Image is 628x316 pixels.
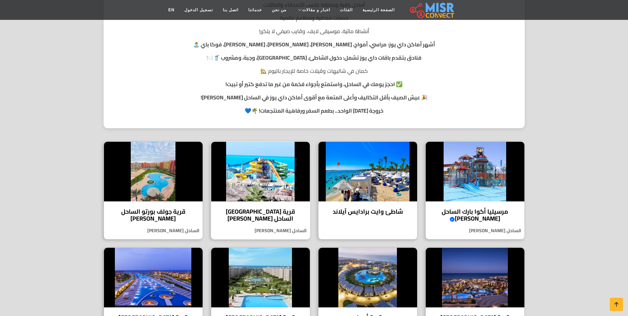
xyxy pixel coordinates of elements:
a: قرية اللوتس الساحل الشمالي قرية [GEOGRAPHIC_DATA] الساحل [PERSON_NAME] الساحل [PERSON_NAME] [207,141,314,239]
a: الصفحة الرئيسية [358,4,400,16]
span: اخبار و مقالات [302,7,330,13]
strong: ✅ احجز يومك في الساحل، واستمتع بأجواء فخمة من غير ما تدفع كتير أو تبيت! [225,79,403,89]
img: مرسيليا أكوا بارك الساحل الشمالي [426,142,524,201]
img: قرية أمواج [318,248,417,307]
strong: أشهر أماكن داي يوز: مراسي، أمواج، [PERSON_NAME]، [PERSON_NAME]، [PERSON_NAME]، فوكا باي 🏝️ [193,39,435,49]
img: main.misr_connect [410,2,454,18]
p: كمان في شاليهات وڤيلات خاصة للإيجار باليوم 🏡 [112,67,516,75]
img: قرية جولف بورتو الساحل الشمالي [104,142,203,201]
strong: فنادق بتقدم باقات داي يوز تشمل: دخول الشاطئ، [GEOGRAPHIC_DATA]، وجبة، ومشروب 🥤🍽️ [207,53,421,63]
strong: 🎉 عيش الصيف بأقل التكاليف وأعلى المتعة مع أقوى أماكن داي يوز في الساحل [PERSON_NAME]! [201,92,428,102]
a: اتصل بنا [218,4,243,16]
p: الساحل [PERSON_NAME] [104,227,203,234]
img: قرية اللوتس الساحل الشمالي [211,142,310,201]
svg: Verified account [450,217,455,222]
h4: قرية [GEOGRAPHIC_DATA] الساحل [PERSON_NAME] [216,208,305,222]
img: قرية لافيستا الساحل الشمالي [426,248,524,307]
p: أنشطة مائية، موسيقى لايف، وڤايب صيفي لا يتكرر! [112,27,516,35]
p: الساحل [PERSON_NAME] [426,227,524,234]
a: شاطئ وايت برادايس آيلاند شاطئ وايت برادايس آيلاند [314,141,421,239]
h4: شاطئ وايت برادايس آيلاند [323,208,412,215]
a: من نحن [267,4,291,16]
a: مرسيليا أكوا بارك الساحل الشمالي مرسيليا أكوا بارك الساحل [PERSON_NAME] الساحل [PERSON_NAME] [421,141,529,239]
h4: قرية جولف بورتو الساحل [PERSON_NAME] [109,208,198,222]
img: قرية ستيلا مارينا الساحل الشمالي [104,248,203,307]
a: قرية جولف بورتو الساحل الشمالي قرية جولف بورتو الساحل [PERSON_NAME] الساحل [PERSON_NAME] [100,141,207,239]
a: الفئات [335,4,358,16]
a: EN [164,4,180,16]
a: خدماتنا [243,4,267,16]
p: خدمات فندقية ومطاعم عالمية [112,14,516,22]
strong: خروجة [DATE] الواحد.. بطعم السفر ورفاهية المنتجعات! 🌴💙 [245,106,383,116]
img: شاطئ وايت برادايس آيلاند [318,142,417,201]
h4: مرسيليا أكوا بارك الساحل [PERSON_NAME] [431,208,519,222]
img: قرية مصر الجديدة السياحية ك٧٧ ( عايدة بيتش ) [211,248,310,307]
a: اخبار و مقالات [291,4,335,16]
a: تسجيل الدخول [179,4,217,16]
p: الساحل [PERSON_NAME] [211,227,310,234]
